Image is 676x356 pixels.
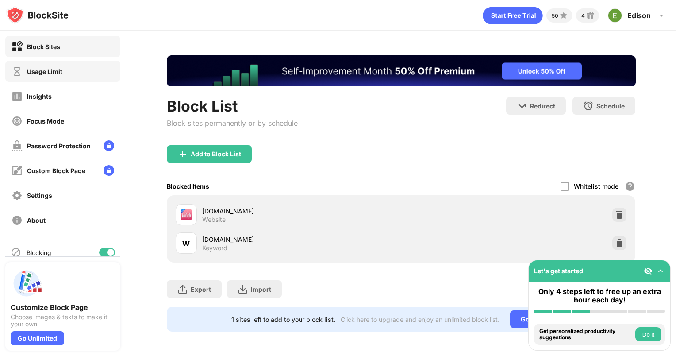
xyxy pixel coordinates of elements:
div: Block Sites [27,43,60,50]
div: 4 [581,12,585,19]
div: Password Protection [27,142,91,150]
div: Redirect [530,102,555,110]
div: animation [483,7,543,24]
div: Customize Block Page [11,303,115,312]
div: Block sites permanently or by schedule [167,119,298,128]
div: About [27,217,46,224]
div: Export [191,286,211,293]
img: focus-off.svg [12,116,23,127]
img: omni-setup-toggle.svg [656,267,665,275]
div: Click here to upgrade and enjoy an unlimited block list. [341,316,499,323]
div: Import [251,286,271,293]
img: points-small.svg [558,10,569,21]
div: Choose images & texts to make it your own [11,313,115,328]
div: Keyword [202,244,227,252]
div: Website [202,216,226,224]
div: Go Unlimited [11,331,64,345]
div: Edison [627,11,651,20]
img: settings-off.svg [12,190,23,201]
div: w [182,236,190,250]
iframe: Banner [167,55,636,86]
img: reward-small.svg [585,10,595,21]
img: lock-menu.svg [104,140,114,151]
div: Schedule [596,102,625,110]
img: lock-menu.svg [104,165,114,176]
div: Custom Block Page [27,167,85,174]
img: blocking-icon.svg [11,247,21,258]
div: Blocking [27,249,51,256]
img: insights-off.svg [12,91,23,102]
div: Only 4 steps left to free up an extra hour each day! [534,287,665,304]
img: logo-blocksite.svg [6,6,69,24]
img: block-on.svg [12,41,23,52]
img: about-off.svg [12,215,23,226]
div: Insights [27,93,52,100]
img: password-protection-off.svg [12,140,23,151]
div: Whitelist mode [574,182,618,190]
div: Let's get started [534,267,583,275]
img: eye-not-visible.svg [644,267,653,275]
img: time-usage-off.svg [12,66,23,77]
div: Get personalized productivity suggestions [539,328,633,341]
div: [DOMAIN_NAME] [202,206,401,216]
div: [DOMAIN_NAME] [202,235,401,244]
div: Block List [167,97,298,115]
button: Do it [635,327,661,341]
div: 1 sites left to add to your block list. [231,316,335,323]
div: Usage Limit [27,68,62,75]
div: Focus Mode [27,117,64,125]
div: Add to Block List [191,151,241,158]
img: favicons [181,209,192,220]
div: Settings [27,192,52,199]
img: customize-block-page-off.svg [12,165,23,176]
img: push-custom-page.svg [11,267,42,299]
div: 50 [552,12,558,19]
div: Blocked Items [167,182,209,190]
img: ACg8ocIUyLd109JSS57znUD4PGS9NuULHSpuMi927ZnfQ3mBXdE33A=s96-c [608,8,622,23]
div: Go Unlimited [510,310,571,328]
